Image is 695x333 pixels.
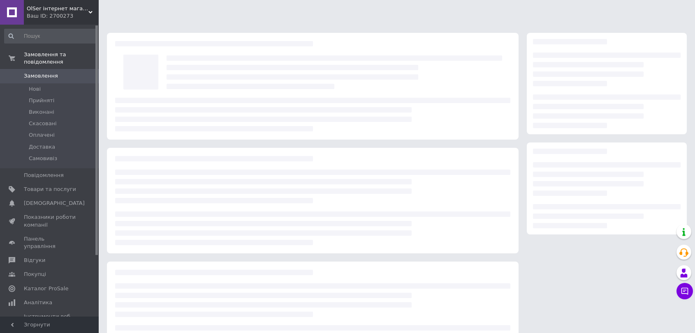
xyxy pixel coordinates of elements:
span: OlSer інтернет магазин [27,5,88,12]
span: Відгуки [24,257,45,264]
span: Нові [29,85,41,93]
span: Аналітика [24,299,52,306]
div: Ваш ID: 2700273 [27,12,99,20]
span: Замовлення та повідомлення [24,51,99,66]
span: Доставка [29,143,55,151]
span: Показники роботи компанії [24,214,76,228]
span: Замовлення [24,72,58,80]
span: Каталог ProSale [24,285,68,292]
input: Пошук [4,29,97,44]
span: [DEMOGRAPHIC_DATA] [24,200,85,207]
span: Панель управління [24,235,76,250]
span: Оплачені [29,131,55,139]
span: Інструменти веб-майстра та SEO [24,313,76,328]
span: Покупці [24,271,46,278]
span: Прийняті [29,97,54,104]
span: Скасовані [29,120,57,127]
button: Чат з покупцем [676,283,693,299]
span: Повідомлення [24,172,64,179]
span: Самовивіз [29,155,57,162]
span: Товари та послуги [24,186,76,193]
span: Виконані [29,108,54,116]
